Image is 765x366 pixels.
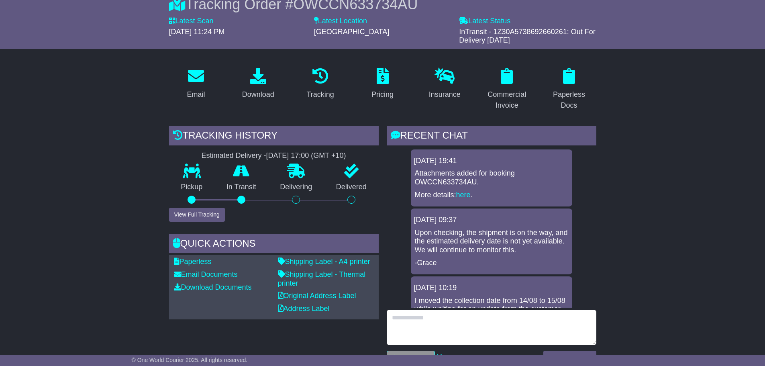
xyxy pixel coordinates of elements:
[547,89,591,111] div: Paperless Docs
[266,151,346,160] div: [DATE] 17:00 (GMT +10)
[174,258,212,266] a: Paperless
[415,229,568,255] p: Upon checking, the shipment is on the way, and the estimated delivery date is not yet available. ...
[278,305,330,313] a: Address Label
[414,216,569,225] div: [DATE] 09:37
[314,17,367,26] label: Latest Location
[480,65,534,114] a: Commercial Invoice
[132,357,248,363] span: © One World Courier 2025. All rights reserved.
[242,89,274,100] div: Download
[429,89,461,100] div: Insurance
[414,157,569,166] div: [DATE] 19:41
[169,208,225,222] button: View Full Tracking
[424,65,466,103] a: Insurance
[371,89,394,100] div: Pricing
[278,292,356,300] a: Original Address Label
[314,28,389,36] span: [GEOGRAPHIC_DATA]
[415,191,568,200] p: More details: .
[459,28,596,45] span: InTransit - 1Z30A5738692660261: Out For Delivery [DATE]
[459,17,510,26] label: Latest Status
[485,89,529,111] div: Commercial Invoice
[187,89,205,100] div: Email
[415,296,568,331] p: I moved the collection date from 14/08 to 15/08 while waiting for an update from the customer. -Aira
[169,183,215,192] p: Pickup
[214,183,268,192] p: In Transit
[414,284,569,292] div: [DATE] 10:19
[169,17,214,26] label: Latest Scan
[415,259,568,268] p: -Grace
[169,234,379,256] div: Quick Actions
[182,65,210,103] a: Email
[169,28,225,36] span: [DATE] 11:24 PM
[169,151,379,160] div: Estimated Delivery -
[543,351,596,365] button: Send a Message
[268,183,324,192] p: Delivering
[324,183,379,192] p: Delivered
[301,65,339,103] a: Tracking
[542,65,596,114] a: Paperless Docs
[387,126,596,147] div: RECENT CHAT
[415,169,568,186] p: Attachments added for booking OWCCN633734AU.
[278,258,370,266] a: Shipping Label - A4 printer
[306,89,334,100] div: Tracking
[237,65,279,103] a: Download
[456,191,471,199] a: here
[169,126,379,147] div: Tracking history
[174,270,238,278] a: Email Documents
[366,65,399,103] a: Pricing
[278,270,366,287] a: Shipping Label - Thermal printer
[174,283,252,291] a: Download Documents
